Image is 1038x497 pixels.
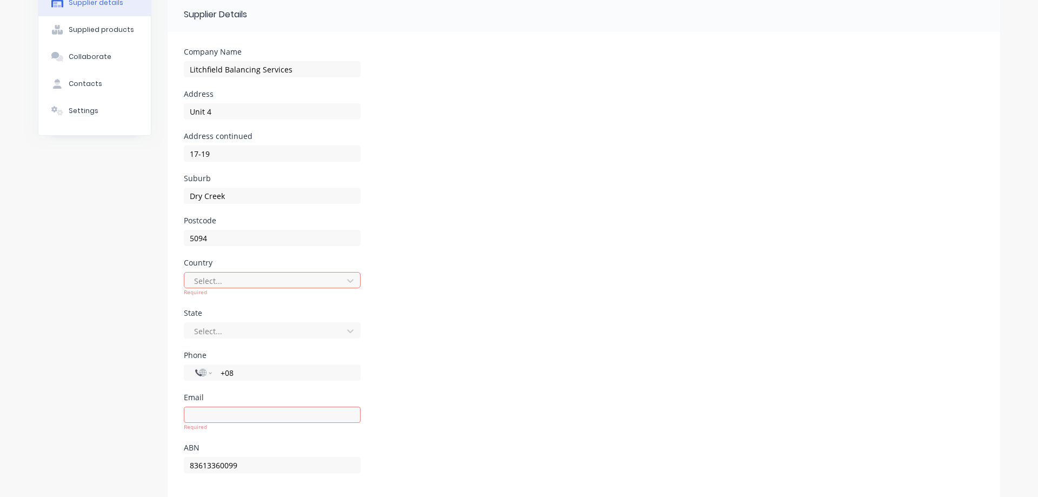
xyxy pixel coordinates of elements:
[184,8,247,21] div: Supplier Details
[184,352,361,359] div: Phone
[184,132,361,140] div: Address continued
[38,43,151,70] button: Collaborate
[38,16,151,43] button: Supplied products
[184,309,361,317] div: State
[184,48,361,56] div: Company Name
[184,217,361,224] div: Postcode
[184,423,361,431] div: Required
[184,259,361,267] div: Country
[184,175,361,182] div: Suburb
[38,70,151,97] button: Contacts
[184,90,361,98] div: Address
[184,288,361,296] div: Required
[184,444,361,452] div: ABN
[69,106,98,116] div: Settings
[69,25,134,35] div: Supplied products
[38,97,151,124] button: Settings
[69,79,102,89] div: Contacts
[184,394,361,401] div: Email
[69,52,111,62] div: Collaborate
